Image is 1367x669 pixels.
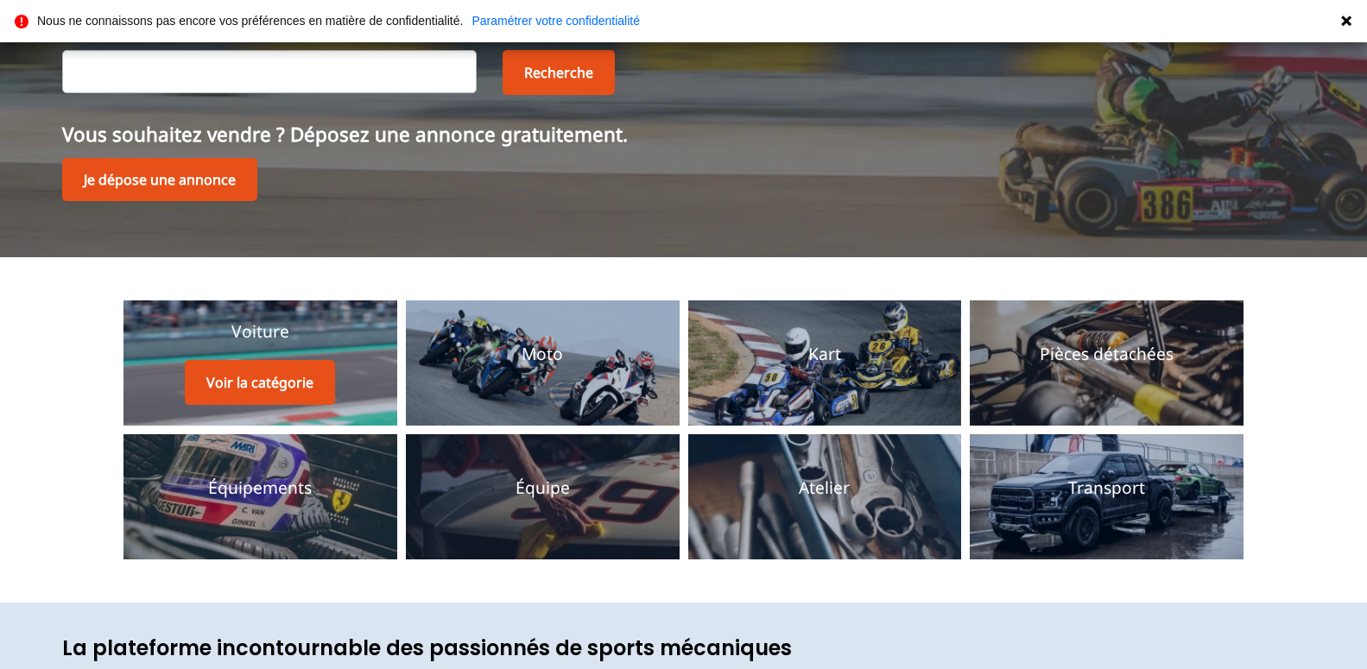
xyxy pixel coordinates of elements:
[406,300,680,426] a: MotoMoto
[37,15,463,27] p: Nous ne connaissons pas encore vos préférences en matière de confidentialité.
[231,320,289,344] p: Voiture
[522,343,563,366] p: Moto
[970,300,1244,426] a: Pièces détachéesPièces détachées
[688,434,962,559] a: AtelierAtelier
[799,477,850,500] p: Atelier
[688,300,962,426] a: KartKart
[208,477,312,500] p: Équipements
[516,477,570,500] p: Équipe
[62,633,1306,663] h1: La plateforme incontournable des passionnés de sports mécaniques
[1068,477,1145,500] p: Transport
[123,300,397,426] a: VoitureVoir la catégorieVoiture
[503,50,615,95] button: Recherche
[471,15,640,27] a: Paramétrer votre confidentialité
[970,434,1244,559] a: TransportTransport
[62,121,1306,148] p: Vous souhaitez vendre ? Déposez une annonce gratuitement.
[62,158,257,201] a: Je dépose une annonce
[185,360,335,405] button: Voir la catégorie
[123,434,397,559] a: ÉquipementsÉquipements
[406,434,680,559] a: ÉquipeÉquipe
[808,343,841,366] p: Kart
[1040,343,1174,366] p: Pièces détachées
